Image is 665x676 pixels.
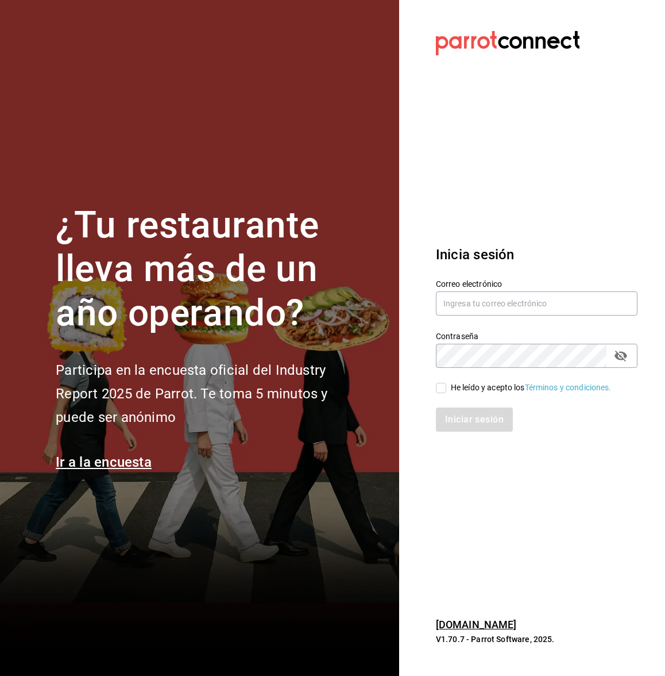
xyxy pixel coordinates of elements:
[436,633,637,645] p: V1.70.7 - Parrot Software, 2025.
[436,244,637,265] h3: Inicia sesión
[436,291,637,316] input: Ingresa tu correo electrónico
[56,454,152,470] a: Ir a la encuesta
[611,346,631,366] button: passwordField
[525,383,612,392] a: Términos y condiciones.
[56,359,366,429] h2: Participa en la encuesta oficial del Industry Report 2025 de Parrot. Te toma 5 minutos y puede se...
[436,279,637,287] label: Correo electrónico
[436,619,517,631] a: [DOMAIN_NAME]
[451,382,612,394] div: He leído y acepto los
[56,203,366,336] h1: ¿Tu restaurante lleva más de un año operando?
[436,332,637,340] label: Contraseña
